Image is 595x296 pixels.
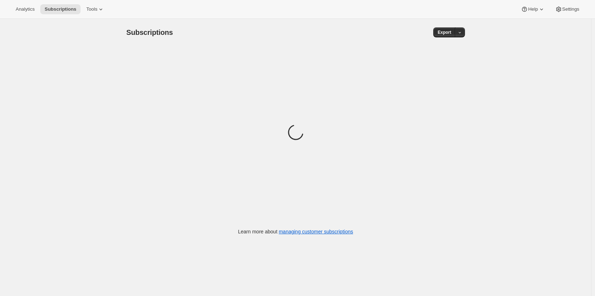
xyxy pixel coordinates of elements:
[528,6,538,12] span: Help
[82,4,109,14] button: Tools
[433,27,455,37] button: Export
[45,6,76,12] span: Subscriptions
[16,6,35,12] span: Analytics
[438,30,451,35] span: Export
[126,28,173,36] span: Subscriptions
[11,4,39,14] button: Analytics
[238,228,353,235] p: Learn more about
[551,4,584,14] button: Settings
[86,6,97,12] span: Tools
[562,6,579,12] span: Settings
[40,4,81,14] button: Subscriptions
[279,229,353,234] a: managing customer subscriptions
[517,4,549,14] button: Help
